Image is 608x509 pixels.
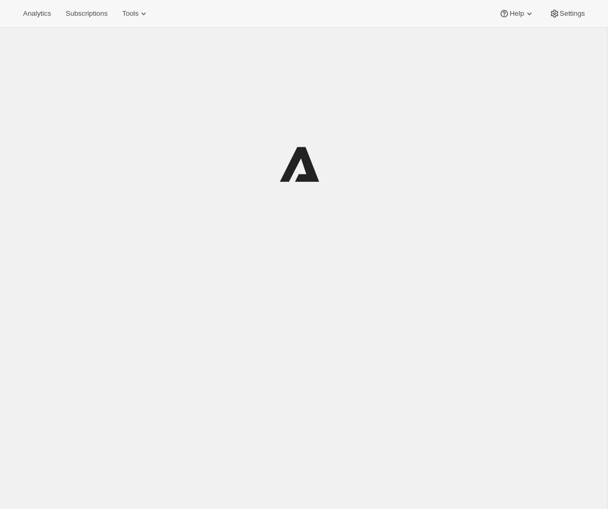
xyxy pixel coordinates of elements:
[66,9,107,18] span: Subscriptions
[116,6,155,21] button: Tools
[122,9,138,18] span: Tools
[493,6,540,21] button: Help
[17,6,57,21] button: Analytics
[509,9,524,18] span: Help
[23,9,51,18] span: Analytics
[59,6,114,21] button: Subscriptions
[543,6,591,21] button: Settings
[560,9,585,18] span: Settings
